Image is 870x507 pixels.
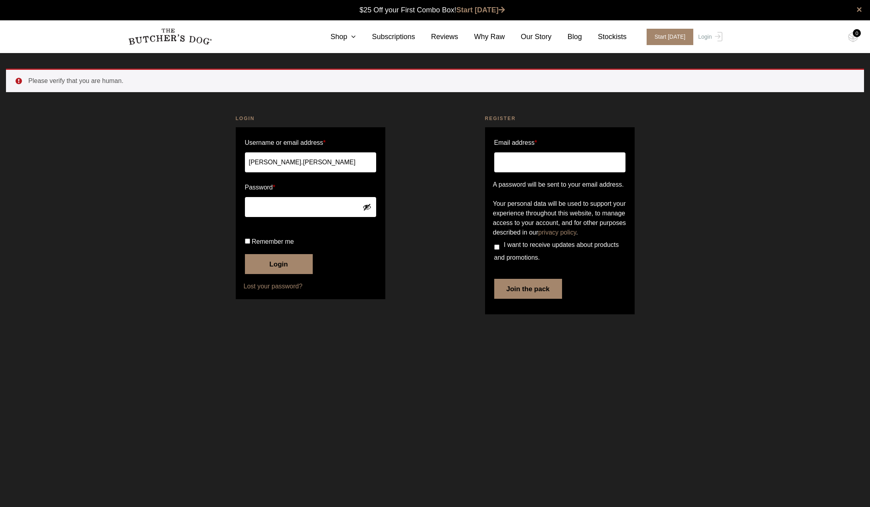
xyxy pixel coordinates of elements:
[245,181,376,194] label: Password
[458,32,505,42] a: Why Raw
[415,32,458,42] a: Reviews
[494,136,537,149] label: Email address
[848,32,858,42] img: TBD_Cart-Empty.png
[244,282,377,291] a: Lost your password?
[493,199,627,237] p: Your personal data will be used to support your experience throughout this website, to manage acc...
[456,6,505,14] a: Start [DATE]
[245,254,313,274] button: Login
[856,5,862,14] a: close
[314,32,356,42] a: Shop
[485,114,635,122] h2: Register
[494,245,499,250] input: I want to receive updates about products and promotions.
[552,32,582,42] a: Blog
[245,239,250,244] input: Remember me
[696,29,722,45] a: Login
[853,29,861,37] div: 0
[245,136,376,149] label: Username or email address
[252,238,294,245] span: Remember me
[538,229,576,236] a: privacy policy
[647,29,694,45] span: Start [DATE]
[28,76,851,86] li: Please verify that you are human.
[493,180,627,189] p: A password will be sent to your email address.
[639,29,696,45] a: Start [DATE]
[494,241,619,261] span: I want to receive updates about products and promotions.
[363,203,371,211] button: Show password
[505,32,552,42] a: Our Story
[494,279,562,299] button: Join the pack
[582,32,627,42] a: Stockists
[356,32,415,42] a: Subscriptions
[236,114,385,122] h2: Login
